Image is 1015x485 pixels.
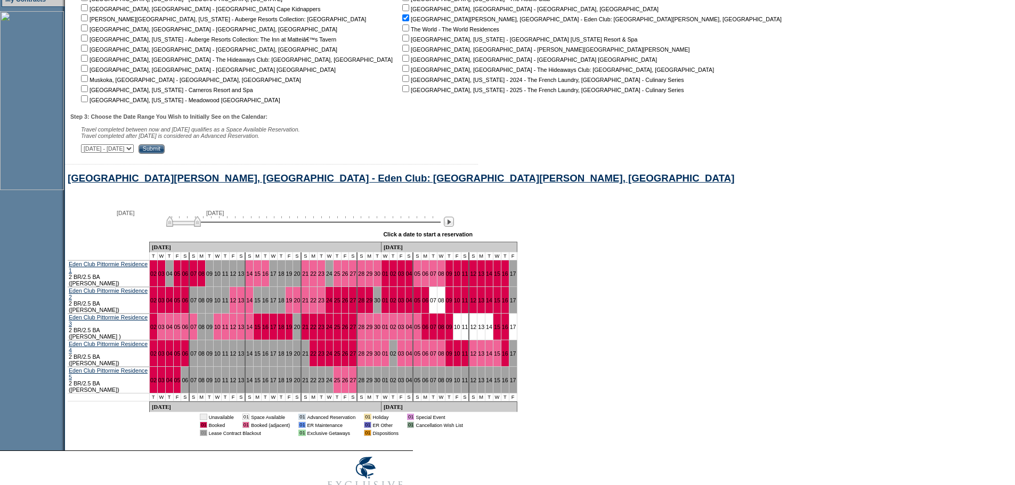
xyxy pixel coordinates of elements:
a: 17 [510,270,516,277]
a: 21 [302,270,308,277]
a: 19 [286,350,293,357]
a: 17 [270,350,277,357]
td: S [413,252,421,260]
a: 11 [222,297,229,303]
a: 27 [350,350,356,357]
a: 02 [390,270,396,277]
a: 15 [494,297,500,303]
a: 19 [286,324,293,330]
a: 17 [270,297,277,303]
a: 06 [182,377,188,383]
td: T [262,252,270,260]
a: 12 [230,297,237,303]
nobr: [GEOGRAPHIC_DATA], [GEOGRAPHIC_DATA] - [GEOGRAPHIC_DATA] Cape Kidnappers [79,6,320,12]
a: 10 [214,377,221,383]
a: 14 [246,324,253,330]
a: 10 [214,270,221,277]
a: 05 [414,297,420,303]
a: 14 [486,297,492,303]
a: 02 [150,377,157,383]
a: 20 [294,270,300,277]
a: 05 [174,377,181,383]
nobr: [GEOGRAPHIC_DATA], [GEOGRAPHIC_DATA] - [GEOGRAPHIC_DATA], [GEOGRAPHIC_DATA] [400,6,659,12]
td: W [270,252,278,260]
a: 27 [350,377,356,383]
a: 13 [238,297,244,303]
td: F [174,252,182,260]
a: 23 [318,377,324,383]
a: 08 [438,350,444,357]
a: 23 [318,324,324,330]
td: S [349,252,358,260]
a: 07 [430,350,436,357]
td: T [389,252,397,260]
nobr: [GEOGRAPHIC_DATA], [US_STATE] - Carneros Resort and Spa [79,87,253,93]
a: 09 [446,350,452,357]
td: [DATE] [381,242,517,252]
a: 16 [502,377,508,383]
a: 28 [358,270,364,277]
td: T [150,252,158,260]
a: 15 [254,324,261,330]
a: 11 [222,350,229,357]
a: 22 [310,324,316,330]
img: Next [444,217,454,227]
a: 11 [462,270,468,277]
a: 01 [382,377,388,383]
a: 17 [510,297,516,303]
a: 07 [190,297,197,303]
a: 06 [182,350,188,357]
a: 17 [510,350,516,357]
a: 13 [238,270,244,277]
a: 07 [430,270,436,277]
a: 17 [270,270,277,277]
a: 06 [422,270,428,277]
a: 05 [414,270,420,277]
td: S [237,252,246,260]
td: W [381,252,389,260]
a: 13 [478,377,484,383]
a: 19 [286,377,293,383]
a: 30 [374,324,380,330]
a: 05 [174,350,181,357]
a: 09 [206,270,213,277]
a: 17 [510,324,516,330]
a: 24 [326,350,332,357]
td: M [198,252,206,260]
a: 04 [406,324,412,330]
a: 16 [262,270,269,277]
nobr: [GEOGRAPHIC_DATA], [US_STATE] - Meadowood [GEOGRAPHIC_DATA] [79,97,280,103]
a: Eden Club Pittormie Residence 3 [69,314,148,327]
a: 22 [310,297,316,303]
a: 06 [182,297,188,303]
nobr: [GEOGRAPHIC_DATA], [GEOGRAPHIC_DATA] - [GEOGRAPHIC_DATA] [GEOGRAPHIC_DATA] [79,67,336,73]
td: T [318,252,326,260]
a: 27 [350,270,356,277]
a: 17 [270,377,277,383]
a: 30 [374,350,380,357]
a: 06 [422,324,428,330]
nobr: Muskoka, [GEOGRAPHIC_DATA] - [GEOGRAPHIC_DATA], [GEOGRAPHIC_DATA] [79,77,301,83]
a: 12 [230,324,237,330]
a: 06 [182,270,188,277]
a: 26 [342,297,348,303]
td: F [342,252,350,260]
td: M [310,252,318,260]
a: 25 [334,324,340,330]
a: 18 [278,297,285,303]
a: 22 [310,350,316,357]
a: 03 [398,270,404,277]
a: 24 [326,297,332,303]
a: 13 [478,270,484,277]
a: 10 [454,350,460,357]
a: 05 [414,350,420,357]
a: 04 [166,270,173,277]
a: 26 [342,270,348,277]
a: 09 [206,350,213,357]
a: 04 [406,350,412,357]
td: F [397,252,405,260]
a: 08 [438,377,444,383]
a: 12 [230,377,237,383]
a: 03 [158,297,165,303]
td: M [254,252,262,260]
